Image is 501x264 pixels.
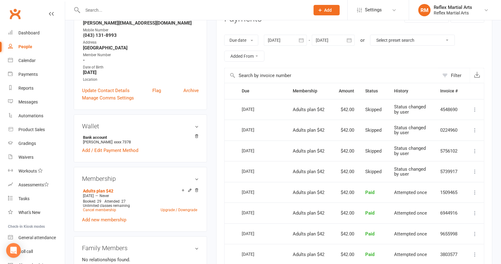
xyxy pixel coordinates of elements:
span: Attended: 27 [104,199,126,204]
th: Due [236,83,287,99]
div: Waivers [18,155,33,160]
span: Adults plan $42 [293,148,324,154]
a: Adults plan $42 [83,188,113,193]
div: [DATE] [242,104,270,114]
strong: Bank account [83,135,196,140]
div: Automations [18,113,43,118]
td: $42.00 [332,203,360,223]
h3: Payments [224,14,262,24]
a: Workouts [8,164,65,178]
span: Adults plan $42 [293,210,324,216]
div: RM [418,4,431,16]
div: — [81,193,199,198]
span: Never [100,194,109,198]
div: People [18,44,32,49]
strong: [PERSON_NAME][EMAIL_ADDRESS][DOMAIN_NAME] [83,20,199,26]
span: Status changed by user [394,146,426,156]
td: 5756102 [435,141,465,161]
th: Amount [332,83,360,99]
span: Adults plan $42 [293,190,324,195]
span: Skipped [365,169,382,174]
span: [DATE] [83,194,94,198]
a: Gradings [8,137,65,150]
a: Cancel membership [83,208,116,212]
button: Add [314,5,340,15]
strong: - [83,57,199,63]
th: Membership [287,83,332,99]
th: Status [360,83,389,99]
div: Roll call [18,249,33,254]
td: $42.00 [332,223,360,244]
div: Tasks [18,196,29,201]
td: $42.00 [332,99,360,120]
a: People [8,40,65,54]
td: $42.00 [332,120,360,141]
div: [DATE] [242,146,270,155]
div: or [360,37,365,44]
div: Date of Birth [83,64,199,70]
div: Dashboard [18,30,40,35]
a: General attendance kiosk mode [8,231,65,245]
td: 1509465 [435,182,465,203]
a: Archive [183,87,199,94]
div: [DATE] [242,166,270,176]
h3: Family Members [82,245,199,251]
a: Manage Comms Settings [82,94,134,102]
div: Reflex Martial Arts [434,10,472,16]
span: xxxx 7378 [114,140,131,144]
span: Skipped [365,148,382,154]
a: Flag [152,87,161,94]
span: Attempted once [394,210,427,216]
div: Calendar [18,58,36,63]
span: Settings [365,3,382,17]
div: Location [83,77,199,83]
span: Adults plan $42 [293,107,324,112]
span: Attempted once [394,231,427,237]
div: Reflex Martial Arts [434,5,472,10]
a: Product Sales [8,123,65,137]
div: Member Number [83,52,199,58]
td: 6944916 [435,203,465,223]
button: Filter [439,68,470,83]
div: Product Sales [18,127,45,132]
div: [DATE] [242,187,270,197]
div: What's New [18,210,41,215]
div: Reports [18,86,33,91]
div: General attendance [18,235,56,240]
a: Messages [8,95,65,109]
strong: [GEOGRAPHIC_DATA] [83,45,199,51]
div: Open Intercom Messenger [6,243,21,258]
div: Filter [451,72,461,79]
a: What's New [8,206,65,219]
button: Due date [224,35,258,46]
span: Paid [365,210,374,216]
div: [DATE] [242,125,270,134]
div: [DATE] [242,249,270,259]
div: Workouts [18,169,37,173]
h3: Wallet [82,123,199,130]
a: Waivers [8,150,65,164]
td: 0224960 [435,120,465,141]
strong: [DATE] [83,70,199,75]
button: Added From [224,51,264,62]
span: Paid [365,252,374,257]
td: 4548690 [435,99,465,120]
div: Gradings [18,141,36,146]
div: Payments [18,72,38,77]
td: $42.00 [332,161,360,182]
div: [DATE] [242,208,270,217]
span: Skipped [365,107,382,112]
span: Booked: 29 [83,199,101,204]
a: Add / Edit Payment Method [82,147,138,154]
a: Add new membership [82,217,126,223]
span: Paid [365,231,374,237]
div: Address [83,40,199,45]
span: Adults plan $42 [293,169,324,174]
td: 9655998 [435,223,465,244]
a: Reports [8,81,65,95]
td: 5739917 [435,161,465,182]
h3: Membership [82,175,199,182]
span: Status changed by user [394,125,426,136]
strong: (043) 131-8993 [83,33,199,38]
a: Clubworx [7,6,23,21]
